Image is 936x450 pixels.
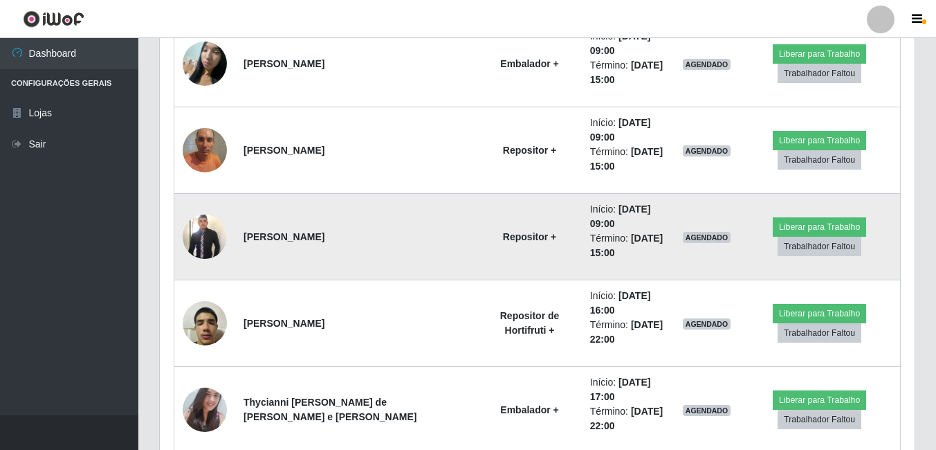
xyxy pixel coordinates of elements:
[683,59,731,70] span: AGENDADO
[183,34,227,93] img: 1738432426405.jpeg
[590,404,666,433] li: Término:
[590,116,666,145] li: Início:
[503,145,556,156] strong: Repositor +
[244,145,324,156] strong: [PERSON_NAME]
[773,217,866,237] button: Liberar para Trabalho
[683,405,731,416] span: AGENDADO
[500,404,558,415] strong: Embalador +
[778,323,861,343] button: Trabalhador Faltou
[590,375,666,404] li: Início:
[183,120,227,179] img: 1705057141553.jpeg
[590,58,666,87] li: Término:
[23,10,84,28] img: CoreUI Logo
[244,397,416,422] strong: Thycianni [PERSON_NAME] de [PERSON_NAME] e [PERSON_NAME]
[773,44,866,64] button: Liberar para Trabalho
[778,150,861,170] button: Trabalhador Faltou
[500,310,560,336] strong: Repositor de Hortifruti +
[778,237,861,256] button: Trabalhador Faltou
[590,145,666,174] li: Término:
[683,145,731,156] span: AGENDADO
[590,231,666,260] li: Término:
[683,232,731,243] span: AGENDADO
[503,231,556,242] strong: Repositor +
[590,290,651,316] time: [DATE] 16:00
[773,131,866,150] button: Liberar para Trabalho
[778,410,861,429] button: Trabalhador Faltou
[500,58,558,69] strong: Embalador +
[773,390,866,410] button: Liberar para Trabalho
[590,29,666,58] li: Início:
[590,318,666,347] li: Término:
[183,380,227,440] img: 1751462505054.jpeg
[773,304,866,323] button: Liberar para Trabalho
[183,213,227,260] img: 1750022695210.jpeg
[683,318,731,330] span: AGENDADO
[590,204,651,229] time: [DATE] 09:00
[244,318,324,329] strong: [PERSON_NAME]
[183,294,227,352] img: 1736288284069.jpeg
[590,202,666,231] li: Início:
[244,58,324,69] strong: [PERSON_NAME]
[590,377,651,402] time: [DATE] 17:00
[590,289,666,318] li: Início:
[778,64,861,83] button: Trabalhador Faltou
[244,231,324,242] strong: [PERSON_NAME]
[590,117,651,143] time: [DATE] 09:00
